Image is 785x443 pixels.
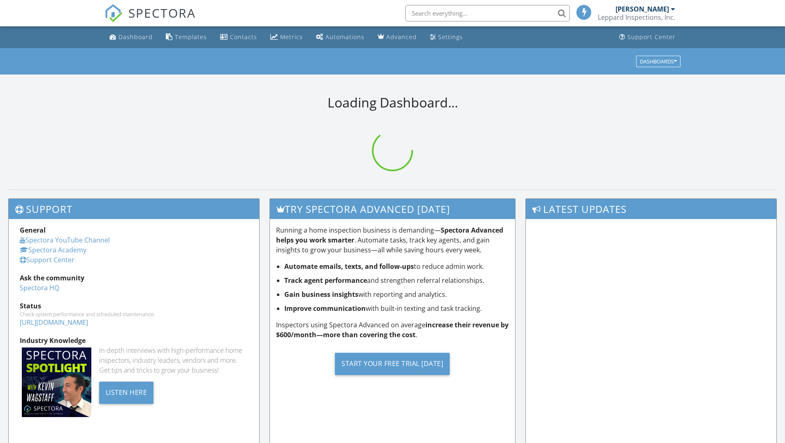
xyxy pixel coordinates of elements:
[280,33,303,41] div: Metrics
[105,11,196,28] a: SPECTORA
[9,199,259,219] h3: Support
[627,33,676,41] div: Support Center
[284,275,509,285] li: and strengthen referral relationships.
[276,320,509,340] p: Inspectors using Spectora Advanced on average .
[598,13,675,21] div: Leppard Inspections, Inc.
[313,30,368,45] a: Automations (Basic)
[99,387,154,396] a: Listen Here
[276,320,509,339] strong: increase their revenue by $600/month—more than covering the cost
[636,56,680,67] button: Dashboards
[106,30,156,45] a: Dashboard
[20,255,74,264] a: Support Center
[335,353,450,375] div: Start Your Free Trial [DATE]
[105,4,123,22] img: The Best Home Inspection Software - Spectora
[276,346,509,381] a: Start Your Free Trial [DATE]
[99,382,154,404] div: Listen Here
[405,5,570,21] input: Search everything...
[640,58,677,64] div: Dashboards
[615,5,669,13] div: [PERSON_NAME]
[284,304,366,313] strong: Improve communication
[20,311,248,317] div: Check system performance and scheduled maintenance.
[20,235,110,245] a: Spectora YouTube Channel
[526,199,776,219] h3: Latest Updates
[128,4,196,21] span: SPECTORA
[230,33,257,41] div: Contacts
[386,33,417,41] div: Advanced
[427,30,466,45] a: Settings
[22,347,91,417] img: Spectoraspolightmain
[20,226,46,235] strong: General
[284,276,367,285] strong: Track agent performance
[276,226,503,245] strong: Spectora Advanced helps you work smarter
[163,30,210,45] a: Templates
[20,301,248,311] div: Status
[175,33,207,41] div: Templates
[284,303,509,313] li: with built-in texting and task tracking.
[325,33,365,41] div: Automations
[20,318,88,327] a: [URL][DOMAIN_NAME]
[284,290,358,299] strong: Gain business insights
[20,245,86,254] a: Spectora Academy
[118,33,153,41] div: Dashboard
[217,30,260,45] a: Contacts
[284,262,414,271] strong: Automate emails, texts, and follow-ups
[20,336,248,345] div: Industry Knowledge
[284,261,509,271] li: to reduce admin work.
[284,289,509,299] li: with reporting and analytics.
[616,30,679,45] a: Support Center
[374,30,420,45] a: Advanced
[99,345,248,375] div: In-depth interviews with high-performance home inspectors, industry leaders, vendors and more. Ge...
[20,273,248,283] div: Ask the community
[276,225,509,255] p: Running a home inspection business is demanding— . Automate tasks, track key agents, and gain ins...
[270,199,516,219] h3: Try spectora advanced [DATE]
[20,283,59,292] a: Spectora HQ
[267,30,306,45] a: Metrics
[438,33,463,41] div: Settings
